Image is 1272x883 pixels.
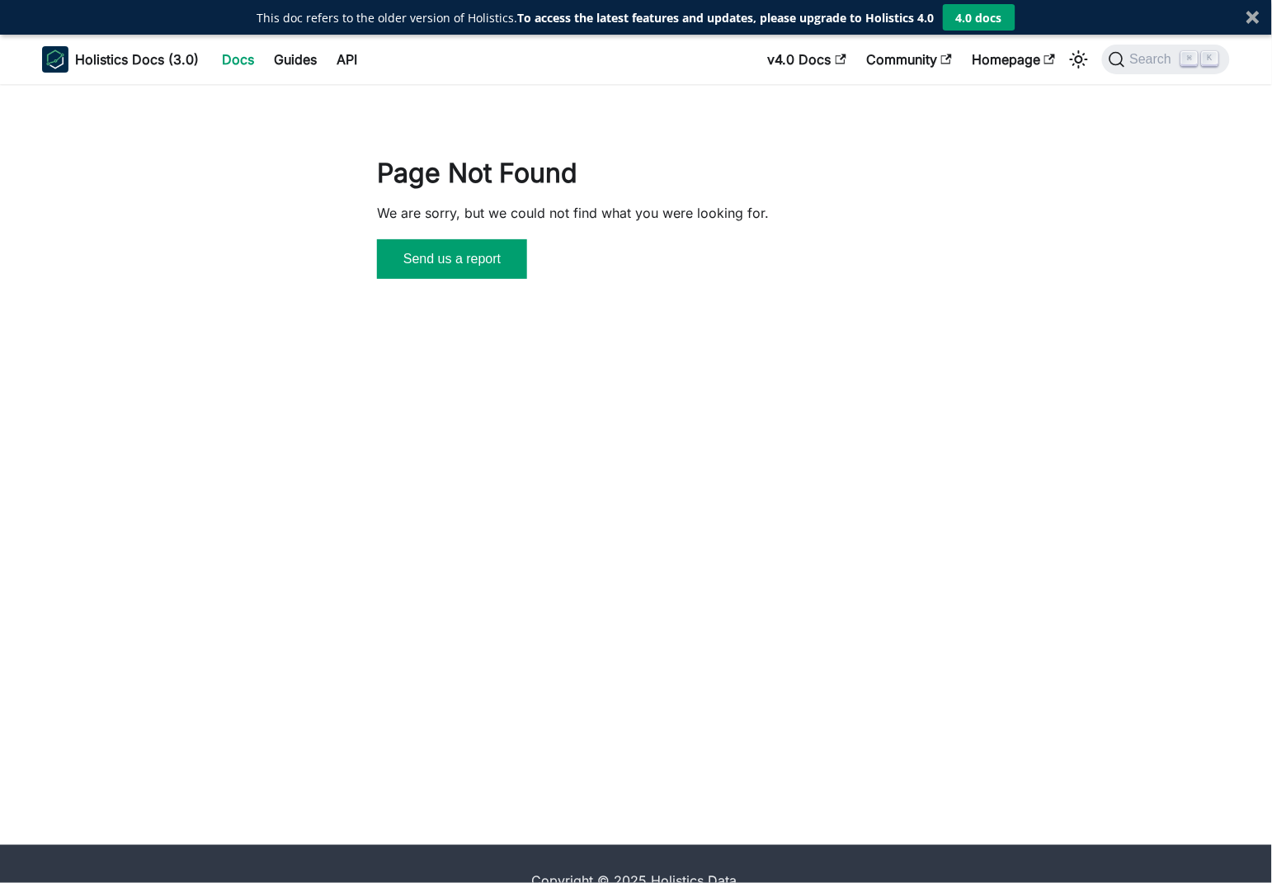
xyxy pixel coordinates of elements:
[264,46,327,73] a: Guides
[1125,52,1182,67] span: Search
[943,4,1015,31] button: 4.0 docs
[212,46,264,73] a: Docs
[377,203,895,223] p: We are sorry, but we could not find what you were looking for.
[42,46,199,73] a: HolisticsHolistics Docs (3.0)
[377,157,895,190] h1: Page Not Found
[1181,51,1198,66] kbd: ⌘
[758,46,856,73] a: v4.0 Docs
[257,9,935,26] div: This doc refers to the older version of Holistics.To access the latest features and updates, plea...
[1202,51,1218,66] kbd: K
[377,239,527,279] button: Send us a report
[257,9,935,26] p: This doc refers to the older version of Holistics.
[1066,46,1092,73] button: Switch between dark and light mode (currently light mode)
[327,46,367,73] a: API
[1102,45,1230,74] button: Search
[75,50,199,69] b: Holistics Docs (3.0)
[518,10,935,26] strong: To access the latest features and updates, please upgrade to Holistics 4.0
[962,46,1065,73] a: Homepage
[856,46,962,73] a: Community
[42,46,68,73] img: Holistics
